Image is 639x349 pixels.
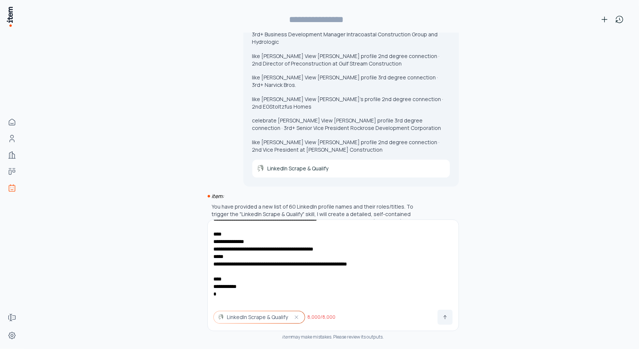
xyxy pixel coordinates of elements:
[612,12,627,27] button: View history
[252,23,450,46] p: like [PERSON_NAME] View [PERSON_NAME]’s profile 3rd degree connection · 3rd+ Business Development...
[4,180,19,195] a: Agents
[252,117,450,132] p: celebrate [PERSON_NAME] View [PERSON_NAME] profile 3rd degree connection · 3rd+ Senior Vice Presi...
[597,12,612,27] button: New conversation
[4,148,19,163] a: Companies
[4,131,19,146] a: People
[212,203,414,233] p: You have provided a new list of 60 LinkedIn profile names and their roles/titles. To trigger the ...
[4,164,19,179] a: Deals
[252,74,450,89] p: like [PERSON_NAME] View [PERSON_NAME] profile 3rd degree connection · 3rd+ Narvick Bros.
[4,328,19,343] a: Settings
[214,311,305,323] button: LinkedIn Scrape & Qualify
[252,160,450,177] a: LinkedIn Scrape & Qualify
[252,95,450,110] p: like [PERSON_NAME] View [PERSON_NAME]’s profile 2nd degree connection · 2nd EGStoltzfus Homes
[4,310,19,325] a: Forms
[227,313,288,321] span: LinkedIn Scrape & Qualify
[257,165,265,172] img: LinkedIn Scrape & Qualify
[212,192,224,200] i: item:
[252,139,450,154] p: like [PERSON_NAME] View [PERSON_NAME] profile 2nd degree connection · 2nd Vice President at [PERS...
[218,314,224,320] img: account_manager
[252,52,450,67] p: like [PERSON_NAME] View [PERSON_NAME] profile 2nd degree connection · 2nd Director of Preconstruc...
[4,115,19,130] a: Home
[308,314,336,320] span: 8,000 / 8,000
[282,334,292,340] i: item
[6,6,13,27] img: Item Brain Logo
[207,334,459,340] div: may make mistakes. Please review its outputs.
[438,310,453,325] button: Send message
